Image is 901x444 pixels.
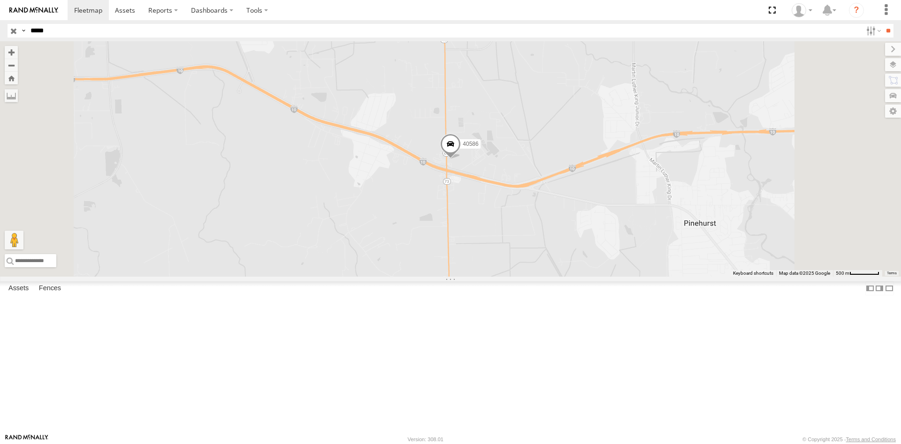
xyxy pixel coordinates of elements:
span: 40586 [463,141,478,148]
button: Zoom in [5,46,18,59]
button: Keyboard shortcuts [733,270,773,277]
img: rand-logo.svg [9,7,58,14]
label: Measure [5,89,18,102]
div: Juan Lopez [788,3,816,17]
span: 500 m [836,271,849,276]
button: Zoom Home [5,72,18,84]
span: Map data ©2025 Google [779,271,830,276]
button: Map Scale: 500 m per 60 pixels [833,270,882,277]
a: Visit our Website [5,435,48,444]
i: ? [849,3,864,18]
div: Version: 308.01 [408,436,443,442]
label: Dock Summary Table to the Left [865,281,875,295]
button: Drag Pegman onto the map to open Street View [5,231,23,249]
label: Dock Summary Table to the Right [875,281,884,295]
a: Terms (opens in new tab) [887,271,897,275]
label: Search Query [20,24,27,38]
label: Hide Summary Table [885,281,894,295]
label: Assets [4,282,33,295]
button: Zoom out [5,59,18,72]
label: Fences [34,282,66,295]
a: Terms and Conditions [846,436,896,442]
div: © Copyright 2025 - [802,436,896,442]
label: Map Settings [885,105,901,118]
label: Search Filter Options [863,24,883,38]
